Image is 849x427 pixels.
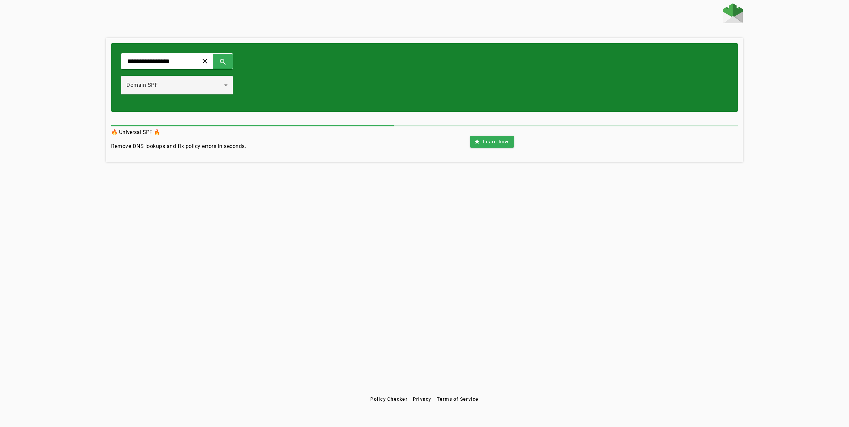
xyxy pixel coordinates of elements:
button: Privacy [410,393,434,405]
img: Fraudmarc Logo [723,3,743,23]
span: Domain SPF [126,82,158,88]
a: Home [723,3,743,25]
h4: Remove DNS lookups and fix policy errors in seconds. [111,142,246,150]
button: Terms of Service [434,393,481,405]
span: Privacy [413,396,431,402]
span: Learn how [483,138,508,145]
button: Policy Checker [368,393,410,405]
button: Learn how [470,136,514,148]
span: Terms of Service [437,396,479,402]
span: Policy Checker [370,396,408,402]
h3: 🔥 Universal SPF 🔥 [111,128,246,137]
